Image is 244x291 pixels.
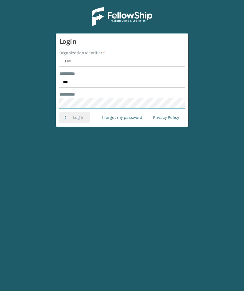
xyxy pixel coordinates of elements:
[59,50,105,56] label: Organization Identifier
[59,112,90,123] button: Log In
[148,112,185,123] a: Privacy Policy
[92,7,152,26] img: Logo
[97,112,148,123] a: I forgot my password
[59,37,185,46] h3: Login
